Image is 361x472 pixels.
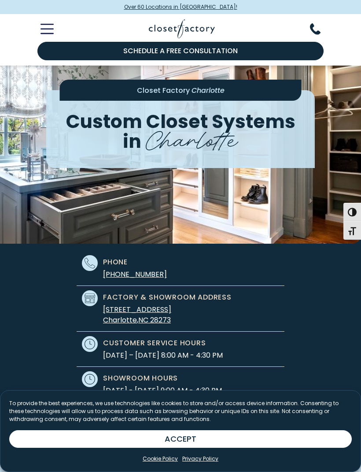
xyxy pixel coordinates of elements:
a: Privacy Policy [182,455,218,463]
button: Phone Number [310,23,331,35]
span: Factory & Showroom Address [103,292,232,303]
span: 28273 [150,315,171,325]
span: [STREET_ADDRESS] [103,304,171,315]
a: Schedule a Free Consultation [37,42,324,60]
p: To provide the best experiences, we use technologies like cookies to store and/or access device i... [9,399,352,423]
button: ACCEPT [9,430,352,448]
a: [PHONE_NUMBER] [103,269,167,279]
span: Closet Factory [137,85,190,95]
button: Toggle Mobile Menu [30,24,54,34]
span: [DATE] - [DATE] 9:00 AM - 4:30 PM [103,385,238,396]
img: Closet Factory Logo [149,19,215,38]
span: Custom Closet Systems in [66,108,295,154]
span: Showroom Hours [103,373,178,384]
span: Charlotte [192,85,225,95]
span: NC [138,315,148,325]
span: Phone [103,257,128,267]
span: [DATE] – [DATE] 8:00 AM - 4:30 PM [103,350,223,361]
button: Toggle High Contrast [343,203,361,221]
span: Over 60 Locations in [GEOGRAPHIC_DATA]! [124,3,237,11]
a: Cookie Policy [143,455,178,463]
button: Toggle Font size [343,221,361,240]
span: Customer Service Hours [103,338,206,348]
a: [STREET_ADDRESS] Charlotte,NC 28273 [103,304,171,325]
span: Charlotte [146,120,239,155]
span: Charlotte [103,315,137,325]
